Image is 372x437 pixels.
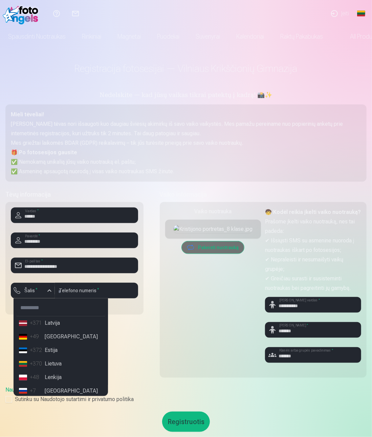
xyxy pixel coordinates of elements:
[16,316,105,330] li: Latvija
[11,119,361,138] p: [PERSON_NAME] tėvas nori išsaugoti kuo daugiau šviesių akimirkų iš savo vaiko vaikystės. Mes pama...
[11,157,361,167] p: ✅ Nemokamą unikalią jūsų vaiko nuotrauką el. paštu;
[182,241,244,254] button: Pakeisti nuotrauką
[30,373,43,381] div: +48
[174,225,253,233] img: Kristijono portretas_8 klase.jpg
[30,319,43,327] div: +371
[272,27,331,46] a: Raktų pakabukas
[11,283,55,298] button: Šalis*
[188,27,228,46] a: Suvenyrai
[265,217,361,236] p: Prašome įkelti vaiko nuotrauką, nes tai padeda:
[11,138,361,148] p: Mes griežtai laikomės BDAR (GDPR) reikalavimų – tik jūs turėsite prieigą prie savo vaiko nuotraukų.
[30,360,43,368] div: +370
[5,91,367,100] h5: Nedelskite — kad jūsų vaikas tikrai patektų į kadrą! 📸✨
[160,190,367,199] h5: Vaiko informacija
[30,333,43,341] div: +49
[30,346,43,354] div: +372
[16,343,105,357] li: Estija
[11,149,77,156] strong: 🎁 Po fotosesijos gausite
[165,207,261,216] div: Vaiko nuotrauka
[74,27,109,46] a: Rinkiniai
[265,209,361,215] strong: 🧒 Kodėl reikia įkelti vaiko nuotrauką?
[11,298,55,309] div: [PERSON_NAME] yra privalomas
[5,190,144,199] h5: Tėvų informacija
[16,357,105,371] li: Lietuva
[5,386,48,393] a: Naudotojo sutartis
[265,255,361,274] p: ✔ Nepraleisti ir nesumaišyti vaikų grupėje;
[228,27,272,46] a: Kalendoriai
[109,27,149,46] a: Magnetai
[16,384,105,398] li: [GEOGRAPHIC_DATA]
[265,236,361,255] p: ✔ Išsiųsti SMS su asmenine nuoroda į nuotraukas iškart po fotosesijos;
[5,386,367,403] div: ,
[162,412,210,432] button: Registruotis
[16,371,105,384] li: Lenkija
[149,27,188,46] a: Puodeliai
[22,287,40,294] label: Šalis
[5,62,367,75] h1: Registracija fotosesijai — Vilniaus Krikščionių Gimnazija
[11,111,44,118] strong: Mieli tėveliai!
[265,274,361,293] p: ✔ Greičiau surasti ir susisteminti nuotraukas bei pagreitinti jų gamybą.
[16,330,105,343] li: [GEOGRAPHIC_DATA]
[30,387,43,395] div: +7
[5,395,367,403] label: Sutinku su Naudotojo sutartimi ir privatumo politika
[3,3,42,24] img: /fa2
[11,167,361,176] p: ✅ Asmeninę apsaugotą nuorodą į visas vaiko nuotraukas SMS žinute.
